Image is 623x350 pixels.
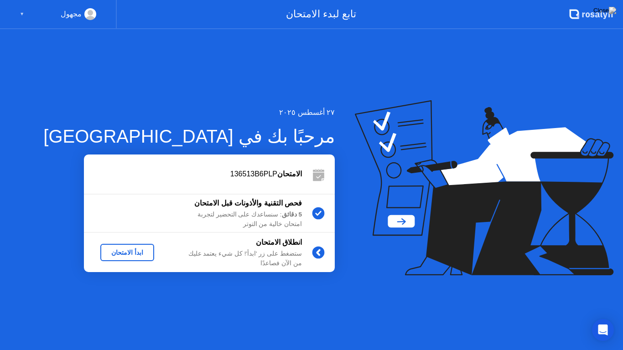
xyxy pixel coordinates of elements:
[43,107,335,118] div: ٢٧ أغسطس ٢٠٢٥
[100,244,154,261] button: ابدأ الامتحان
[282,211,302,218] b: 5 دقائق
[277,170,302,178] b: الامتحان
[592,319,614,341] div: Open Intercom Messenger
[194,199,302,207] b: فحص التقنية والأذونات قبل الامتحان
[43,123,335,150] div: مرحبًا بك في [GEOGRAPHIC_DATA]
[104,249,151,256] div: ابدأ الامتحان
[256,238,302,246] b: انطلاق الامتحان
[84,169,302,180] div: 136513B6PLP
[593,7,616,14] img: Close
[171,249,302,268] div: ستضغط على زر 'ابدأ'! كل شيء يعتمد عليك من الآن فصاعدًا
[20,8,24,20] div: ▼
[171,210,302,229] div: : سنساعدك على التحضير لتجربة امتحان خالية من التوتر
[61,8,82,20] div: مجهول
